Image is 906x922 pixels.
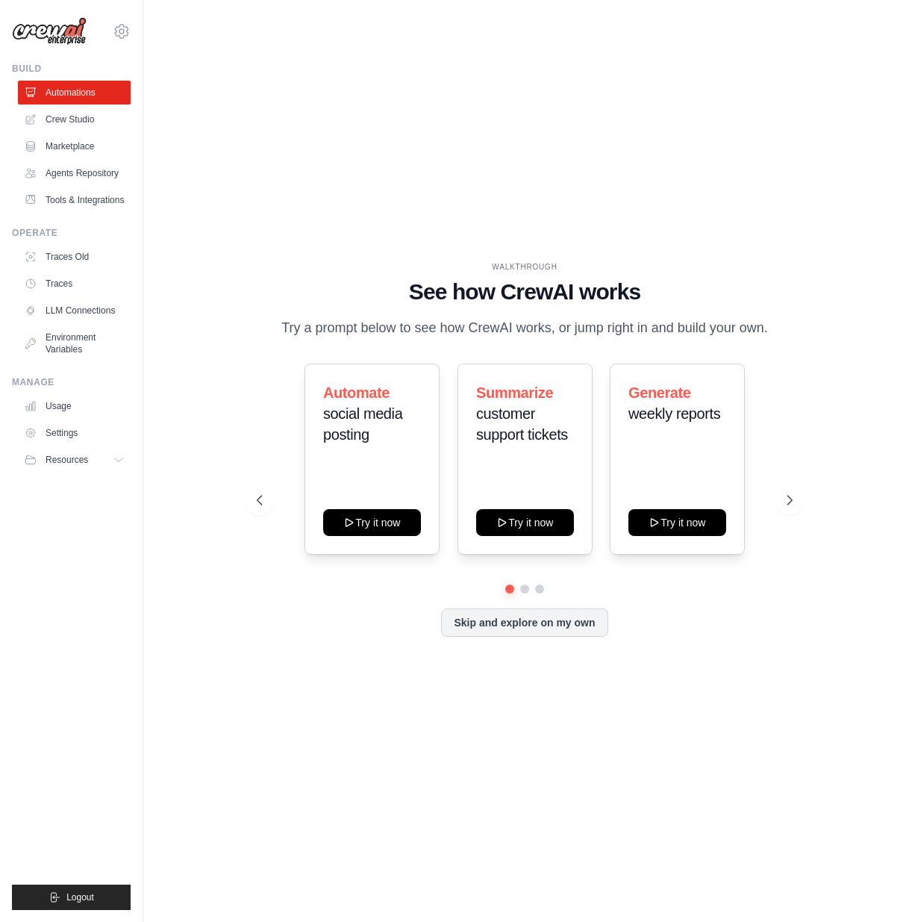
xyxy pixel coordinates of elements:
[18,81,131,105] a: Automations
[323,405,402,443] span: social media posting
[628,384,691,401] span: Generate
[18,161,131,185] a: Agents Repository
[12,227,131,239] div: Operate
[323,509,421,536] button: Try it now
[18,394,131,418] a: Usage
[46,454,88,466] span: Resources
[628,405,720,422] span: weekly reports
[441,608,607,637] button: Skip and explore on my own
[12,63,131,75] div: Build
[18,134,131,158] a: Marketplace
[18,108,131,131] a: Crew Studio
[12,376,131,388] div: Manage
[274,317,775,339] p: Try a prompt below to see how CrewAI works, or jump right in and build your own.
[257,261,793,272] div: WALKTHROUGH
[18,299,131,323] a: LLM Connections
[323,384,390,401] span: Automate
[18,272,131,296] a: Traces
[628,509,726,536] button: Try it now
[12,885,131,910] button: Logout
[66,891,94,903] span: Logout
[476,405,568,443] span: customer support tickets
[18,421,131,445] a: Settings
[18,448,131,472] button: Resources
[257,278,793,305] h1: See how CrewAI works
[12,17,87,46] img: Logo
[18,188,131,212] a: Tools & Integrations
[476,384,553,401] span: Summarize
[18,245,131,269] a: Traces Old
[18,325,131,361] a: Environment Variables
[476,509,574,536] button: Try it now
